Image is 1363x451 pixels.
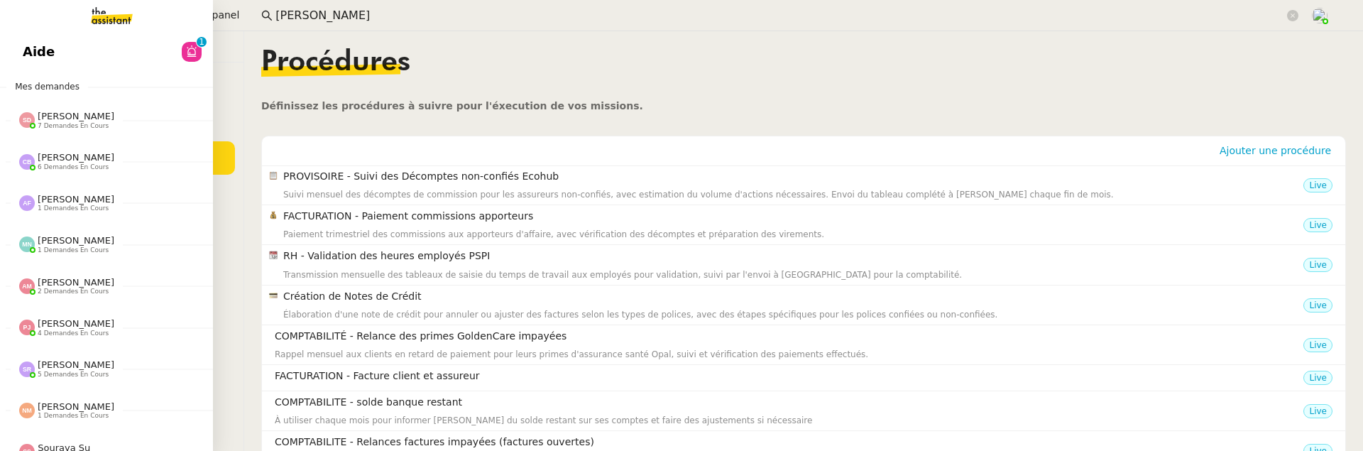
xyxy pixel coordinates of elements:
nz-tag: Live [1303,218,1332,232]
h4: FACTURATION - Facture client et assureur [275,368,1303,384]
nz-tag: Live [1303,298,1332,313]
nz-tag: Live [1303,338,1332,352]
span: 1 demandes en cours [38,246,109,254]
span: [PERSON_NAME] [38,359,114,370]
span: 4 demandes en cours [38,330,109,337]
nz-tag: Live [1303,258,1332,272]
h4: FACTURATION - Paiement commissions apporteurs [283,208,1303,224]
img: svg [19,154,35,170]
nz-tag: Live [1303,371,1332,385]
h4: COMPTABILITÉ - Relance des primes GoldenCare impayées [275,328,1303,344]
span: [PERSON_NAME] [38,194,114,205]
span: Aide [23,41,55,63]
span: [PERSON_NAME] [38,318,114,329]
p: 1 [199,37,204,50]
img: svg [19,237,35,252]
img: svg [19,195,35,211]
div: À utiliser chaque mois pour informer [PERSON_NAME] du solde restant sur ses comptes et faire des ... [275,413,1303,428]
div: Suivi mensuel des décomptes de commission pour les assureurs non-confiés, avec estimation du volu... [283,188,1303,202]
span: 📋, clipboard [269,171,278,180]
h4: COMPTABILITE - Relances factures impayées (factures ouvertes) [275,434,1303,450]
img: svg [19,403,35,418]
span: [PERSON_NAME] [38,277,114,288]
nz-badge-sup: 1 [197,37,207,47]
span: 1 demandes en cours [38,205,109,212]
nz-tag: Live [1303,404,1332,418]
span: Procédures [261,48,410,77]
span: 💳, credit_card [269,291,278,300]
img: svg [19,278,35,294]
span: 💰, moneybag [269,211,278,219]
h4: RH - Validation des heures employés PSPI [283,248,1303,264]
button: Ajouter une procédure [1214,143,1337,158]
span: 7 demandes en cours [38,122,109,130]
span: Ajouter une procédure [1220,143,1331,158]
span: Mes demandes [6,80,88,94]
h4: PROVISOIRE - Suivi des Décomptes non-confiés Ecohub [283,168,1303,185]
span: [PERSON_NAME] [38,401,114,412]
span: 6 demandes en cours [38,163,109,171]
img: users%2FoFdbodQ3TgNoWt9kP3GXAs5oaCq1%2Favatar%2Fprofile-pic.png [1312,8,1328,23]
span: 5 demandes en cours [38,371,109,379]
span: [PERSON_NAME] [38,152,114,163]
img: svg [19,320,35,335]
div: Paiement trimestriel des commissions aux apporteurs d'affaire, avec vérification des décomptes et... [283,227,1303,241]
div: Rappel mensuel aux clients en retard de paiement pour leurs primes d'assurance santé Opal, suivi ... [275,347,1303,362]
span: 📆, calendar [269,251,278,259]
img: svg [19,112,35,128]
nz-tag: Live [1303,178,1332,192]
h4: COMPTABILITE - solde banque restant [275,394,1303,411]
div: Élaboration d'une note de crédit pour annuler ou ajuster des factures selon les types de polices,... [283,308,1303,322]
span: 2 demandes en cours [38,288,109,295]
span: [PERSON_NAME] [38,235,114,246]
h4: Création de Notes de Crédit [283,288,1303,305]
input: Rechercher [275,6,1284,26]
div: Transmission mensuelle des tableaux de saisie du temps de travail aux employés pour validation, s... [283,268,1303,282]
span: Définissez les procédures à suivre pour l'éxecution de vos missions. [261,100,643,112]
span: 1 demandes en cours [38,412,109,420]
img: svg [19,362,35,377]
span: [PERSON_NAME] [38,111,114,121]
